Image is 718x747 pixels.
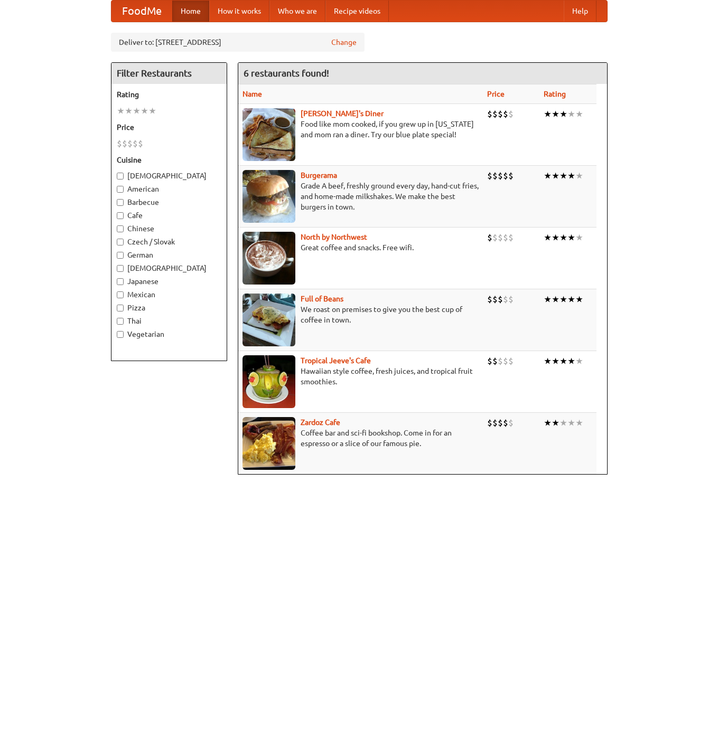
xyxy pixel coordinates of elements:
[172,1,209,22] a: Home
[243,232,295,285] img: north.jpg
[138,138,143,149] li: $
[575,170,583,182] li: ★
[117,318,124,325] input: Thai
[552,170,560,182] li: ★
[567,170,575,182] li: ★
[567,294,575,305] li: ★
[560,355,567,367] li: ★
[544,90,566,98] a: Rating
[111,63,227,84] h4: Filter Restaurants
[117,278,124,285] input: Japanese
[503,170,508,182] li: $
[508,294,514,305] li: $
[552,417,560,429] li: ★
[560,294,567,305] li: ★
[133,105,141,117] li: ★
[567,232,575,243] li: ★
[301,171,337,179] a: Burgerama
[148,105,156,117] li: ★
[243,304,479,325] p: We roast on premises to give you the best cup of coffee in town.
[498,170,503,182] li: $
[575,232,583,243] li: ★
[544,355,552,367] li: ★
[243,355,295,408] img: jeeves.jpg
[508,232,514,243] li: $
[117,223,221,234] label: Chinese
[567,355,575,367] li: ★
[117,197,221,207] label: Barbecue
[544,170,552,182] li: ★
[498,355,503,367] li: $
[508,417,514,429] li: $
[243,294,295,346] img: beans.jpg
[487,417,492,429] li: $
[111,33,365,52] div: Deliver to: [STREET_ADDRESS]
[117,171,221,181] label: [DEMOGRAPHIC_DATA]
[117,210,221,221] label: Cafe
[487,294,492,305] li: $
[498,294,503,305] li: $
[487,90,505,98] a: Price
[503,355,508,367] li: $
[492,232,498,243] li: $
[243,366,479,387] p: Hawaiian style coffee, fresh juices, and tropical fruit smoothies.
[508,170,514,182] li: $
[544,417,552,429] li: ★
[301,356,371,365] a: Tropical Jeeve's Cafe
[575,294,583,305] li: ★
[117,250,221,260] label: German
[301,109,384,118] b: [PERSON_NAME]'s Diner
[117,291,124,298] input: Mexican
[575,417,583,429] li: ★
[243,119,479,140] p: Food like mom cooked, if you grew up in [US_STATE] and mom ran a diner. Try our blue plate special!
[117,302,221,313] label: Pizza
[503,294,508,305] li: $
[117,329,221,339] label: Vegetarian
[503,108,508,120] li: $
[560,170,567,182] li: ★
[117,305,124,311] input: Pizza
[117,105,125,117] li: ★
[508,355,514,367] li: $
[301,295,343,303] a: Full of Beans
[122,138,127,149] li: $
[117,331,124,338] input: Vegetarian
[117,89,221,100] h5: Rating
[117,237,221,247] label: Czech / Slovak
[552,232,560,243] li: ★
[117,289,221,300] label: Mexican
[552,108,560,120] li: ★
[575,108,583,120] li: ★
[560,108,567,120] li: ★
[243,170,295,223] img: burgerama.jpg
[125,105,133,117] li: ★
[498,232,503,243] li: $
[117,138,122,149] li: $
[209,1,269,22] a: How it works
[487,108,492,120] li: $
[498,417,503,429] li: $
[117,184,221,194] label: American
[544,232,552,243] li: ★
[269,1,325,22] a: Who we are
[503,417,508,429] li: $
[244,68,329,78] ng-pluralize: 6 restaurants found!
[331,37,357,48] a: Change
[117,276,221,287] label: Japanese
[492,294,498,305] li: $
[301,418,340,427] a: Zardoz Cafe
[503,232,508,243] li: $
[117,225,124,232] input: Chinese
[117,199,124,206] input: Barbecue
[117,239,124,245] input: Czech / Slovak
[301,233,367,241] a: North by Northwest
[117,155,221,165] h5: Cuisine
[243,428,479,449] p: Coffee bar and sci-fi bookshop. Come in for an espresso or a slice of our famous pie.
[552,294,560,305] li: ★
[243,417,295,470] img: zardoz.jpg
